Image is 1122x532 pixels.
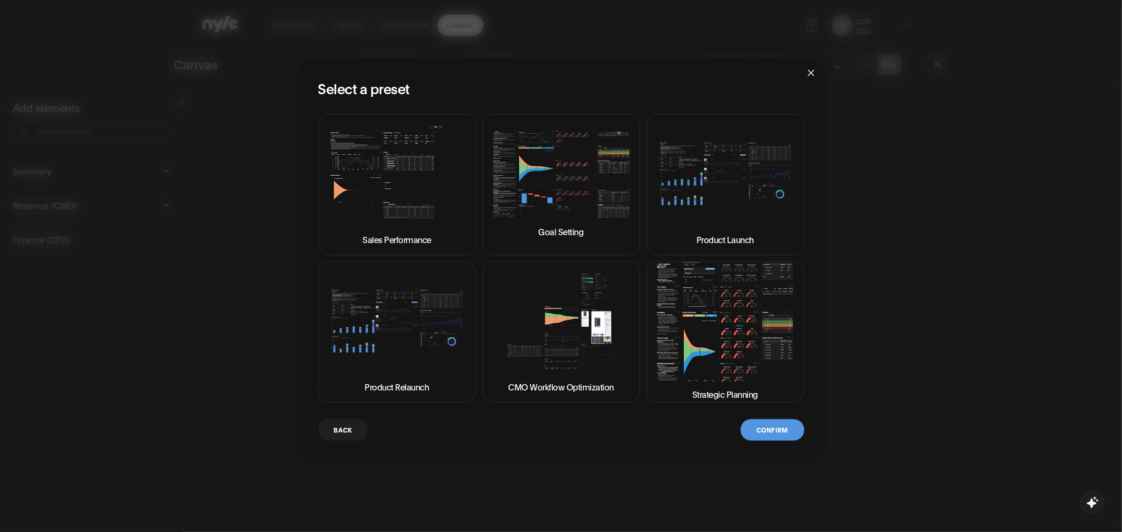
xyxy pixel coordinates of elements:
[482,114,640,255] button: Goal Setting
[362,234,431,246] p: Sales Performance
[318,261,476,402] button: Product Relaunch
[327,122,467,227] img: Sales Performance
[539,225,584,238] p: Goal Setting
[491,270,631,375] img: CMO Workflow Optimization
[482,261,640,402] button: CMO Workflow Optimization
[655,122,795,227] img: Product Launch
[655,262,795,382] img: Strategic Planning
[365,381,429,394] p: Product Relaunch
[508,380,614,393] p: CMO Workflow Optimization
[318,419,368,440] button: Back
[696,234,754,246] p: Product Launch
[797,58,825,86] button: Close
[692,388,758,401] p: Strategic Planning
[491,131,631,219] img: Goal Setting
[646,114,804,255] button: Product Launch
[318,79,804,97] h2: Select a preset
[646,261,804,402] button: Strategic Planning
[327,269,467,374] img: Product Relaunch
[318,114,476,255] button: Sales Performance
[807,68,815,77] span: close
[741,419,804,440] button: Confirm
